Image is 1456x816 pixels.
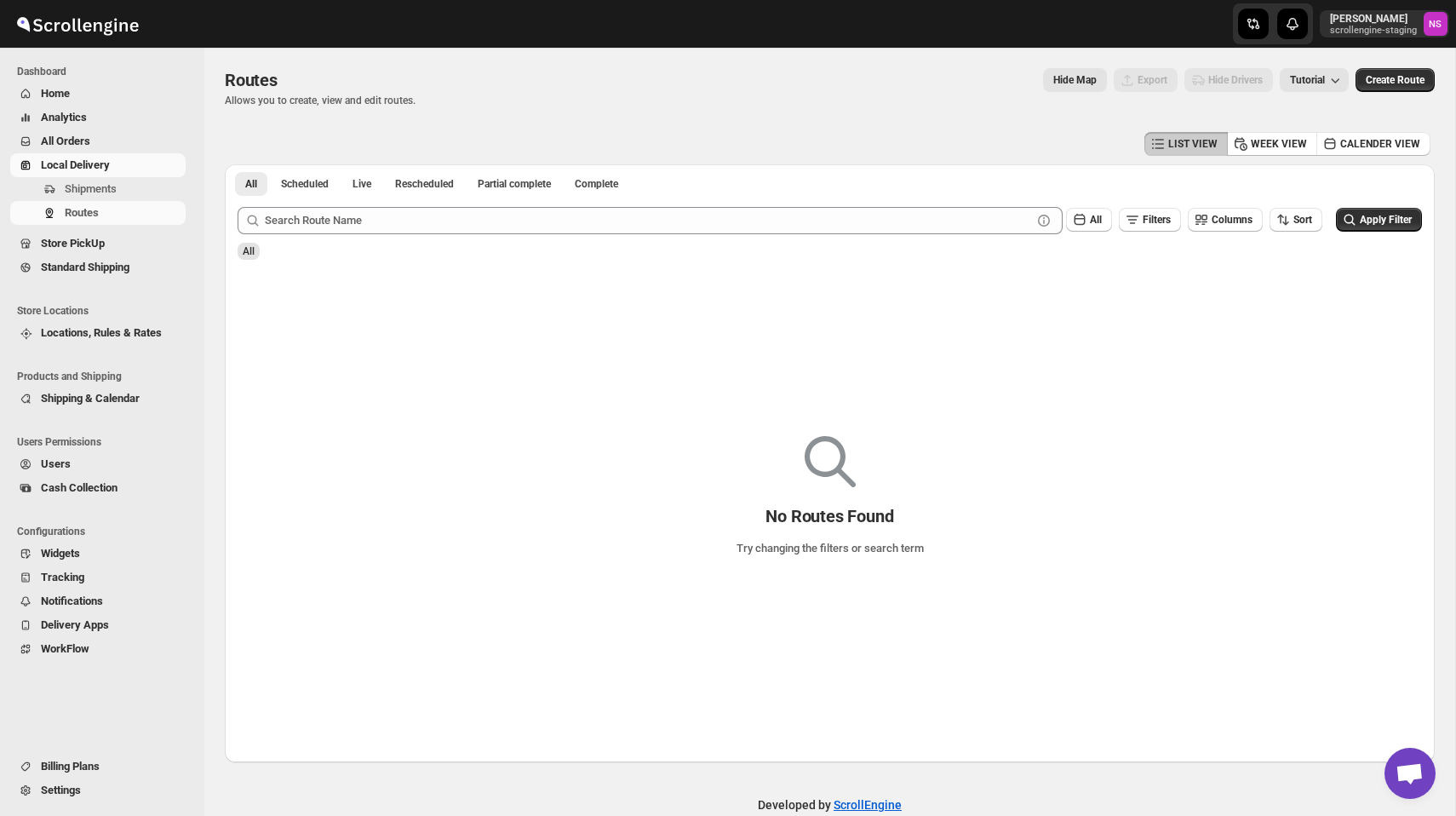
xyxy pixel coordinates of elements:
span: Home [41,87,70,100]
span: Cash Collection [41,481,118,494]
span: Tutorial [1290,74,1325,86]
span: Apply Filter [1360,214,1412,226]
span: Tracking [41,571,84,583]
button: Notifications [10,589,186,613]
button: Locations, Rules & Rates [10,321,186,345]
button: Cash Collection [10,476,186,500]
button: All [1066,208,1112,232]
button: Map action label [1043,68,1107,92]
span: All Orders [41,135,90,147]
p: [PERSON_NAME] [1330,12,1417,26]
span: All [1090,214,1102,226]
span: WEEK VIEW [1251,137,1307,151]
a: ScrollEngine [834,798,902,812]
span: All [243,245,255,257]
span: Notifications [41,595,103,607]
p: No Routes Found [765,506,893,526]
span: Complete [575,177,618,191]
span: Create Route [1366,73,1424,87]
span: Routes [225,70,278,90]
span: Delivery Apps [41,618,109,631]
span: Locations, Rules & Rates [41,326,162,339]
span: Store PickUp [41,237,105,250]
span: CALENDER VIEW [1340,137,1420,151]
span: Billing Plans [41,760,100,773]
span: Filters [1143,214,1171,226]
button: Home [10,82,186,106]
p: scrollengine-staging [1330,26,1417,36]
button: Users [10,452,186,476]
button: Billing Plans [10,755,186,779]
input: Search Route Name [265,207,1032,234]
span: Live [353,177,371,191]
button: LIST VIEW [1144,132,1228,156]
span: Nawneet Sharma [1424,12,1447,36]
span: All [245,177,257,191]
span: Hide Map [1053,73,1097,87]
button: Tracking [10,566,186,589]
text: NS [1430,19,1442,30]
span: Rescheduled [395,177,454,191]
button: Delivery Apps [10,613,186,637]
p: Allows you to create, view and edit routes. [225,94,416,107]
span: Sort [1293,214,1312,226]
button: Shipping & Calendar [10,387,186,411]
button: WorkFlow [10,637,186,661]
button: Routes [10,201,186,225]
button: Filters [1119,208,1181,232]
span: Routes [65,206,99,219]
span: Configurations [17,525,192,538]
span: Local Delivery [41,158,110,171]
span: Partial complete [478,177,551,191]
span: Store Locations [17,304,192,318]
div: Open chat [1384,748,1436,799]
button: Widgets [10,542,186,566]
span: Widgets [41,547,80,560]
button: Analytics [10,106,186,129]
span: Settings [41,784,81,796]
span: Shipments [65,182,117,195]
span: Users Permissions [17,435,192,449]
button: Tutorial [1280,68,1349,92]
span: Dashboard [17,65,192,78]
span: LIST VIEW [1168,137,1218,151]
button: WEEK VIEW [1227,132,1317,156]
button: Settings [10,779,186,802]
span: Analytics [41,111,87,124]
p: Developed by [758,796,902,813]
span: Users [41,457,71,470]
img: ScrollEngine [14,3,141,45]
button: Columns [1188,208,1263,232]
span: WorkFlow [41,642,89,655]
p: Try changing the filters or search term [737,540,924,557]
button: All Orders [10,129,186,153]
button: Apply Filter [1336,208,1422,232]
button: Shipments [10,177,186,201]
span: Scheduled [281,177,329,191]
button: Sort [1270,208,1322,232]
span: Columns [1212,214,1253,226]
span: Standard Shipping [41,261,129,273]
button: Create Route [1356,68,1435,92]
button: CALENDER VIEW [1316,132,1430,156]
button: User menu [1320,10,1449,37]
span: Shipping & Calendar [41,392,140,405]
button: All routes [235,172,267,196]
span: Products and Shipping [17,370,192,383]
img: Empty search results [805,436,856,487]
